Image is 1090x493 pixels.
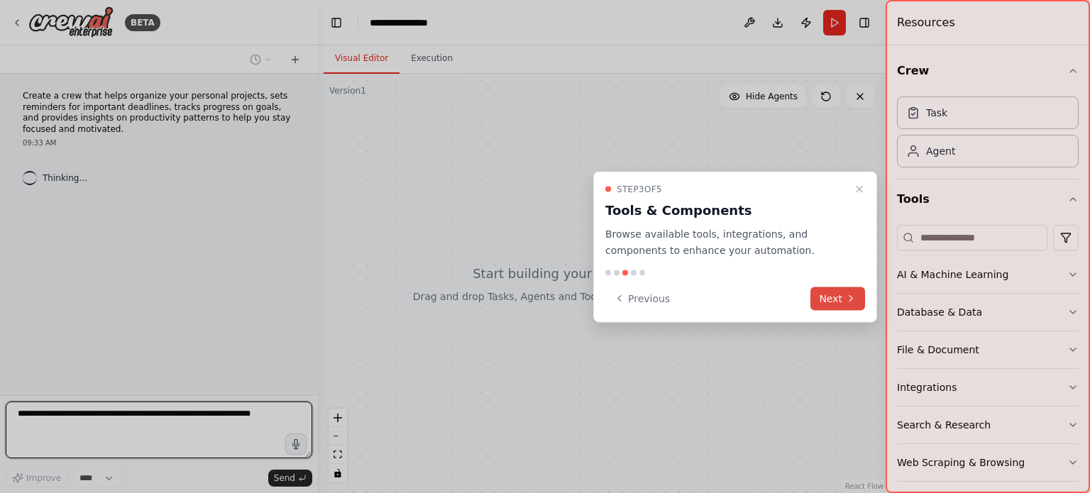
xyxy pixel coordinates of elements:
button: Next [810,287,865,310]
button: Previous [605,287,678,310]
button: Hide left sidebar [326,13,346,33]
h3: Tools & Components [605,201,848,221]
span: Step 3 of 5 [617,184,662,195]
p: Browse available tools, integrations, and components to enhance your automation. [605,226,848,259]
button: Close walkthrough [851,181,868,198]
